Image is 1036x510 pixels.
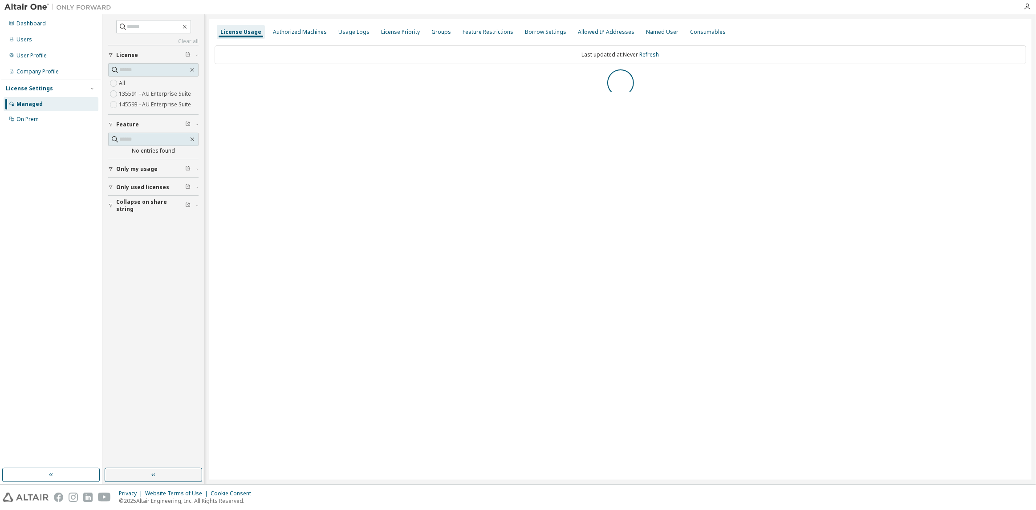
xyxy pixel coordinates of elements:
[16,68,59,75] div: Company Profile
[108,45,199,65] button: License
[69,493,78,502] img: instagram.svg
[119,99,193,110] label: 145593 - AU Enterprise Suite
[185,202,191,209] span: Clear filter
[108,159,199,179] button: Only my usage
[185,52,191,59] span: Clear filter
[3,493,49,502] img: altair_logo.svg
[211,490,256,497] div: Cookie Consent
[463,28,513,36] div: Feature Restrictions
[640,51,659,58] a: Refresh
[16,20,46,27] div: Dashboard
[108,115,199,134] button: Feature
[185,121,191,128] span: Clear filter
[108,38,199,45] a: Clear all
[119,78,127,89] label: All
[116,121,139,128] span: Feature
[119,497,256,505] p: © 2025 Altair Engineering, Inc. All Rights Reserved.
[215,45,1026,64] div: Last updated at: Never
[145,490,211,497] div: Website Terms of Use
[525,28,566,36] div: Borrow Settings
[578,28,634,36] div: Allowed IP Addresses
[16,52,47,59] div: User Profile
[116,52,138,59] span: License
[116,198,185,213] span: Collapse on share string
[185,184,191,191] span: Clear filter
[220,28,261,36] div: License Usage
[16,116,39,123] div: On Prem
[431,28,451,36] div: Groups
[108,147,199,154] div: No entries found
[338,28,370,36] div: Usage Logs
[690,28,726,36] div: Consumables
[119,490,145,497] div: Privacy
[83,493,93,502] img: linkedin.svg
[273,28,327,36] div: Authorized Machines
[16,36,32,43] div: Users
[116,166,158,173] span: Only my usage
[185,166,191,173] span: Clear filter
[98,493,111,502] img: youtube.svg
[119,89,193,99] label: 135591 - AU Enterprise Suite
[646,28,678,36] div: Named User
[108,196,199,215] button: Collapse on share string
[381,28,420,36] div: License Priority
[6,85,53,92] div: License Settings
[54,493,63,502] img: facebook.svg
[4,3,116,12] img: Altair One
[108,178,199,197] button: Only used licenses
[16,101,43,108] div: Managed
[116,184,169,191] span: Only used licenses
